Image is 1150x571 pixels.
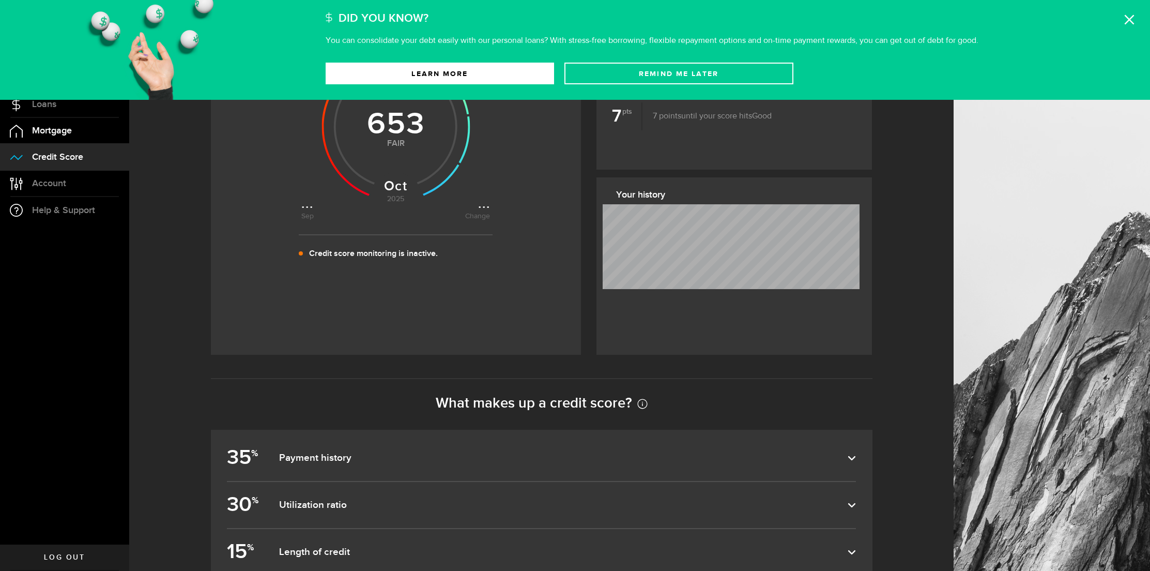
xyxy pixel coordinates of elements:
[653,112,681,121] span: 7 points
[32,126,72,136] span: Mortgage
[32,153,83,162] span: Credit Score
[564,63,793,84] button: Remind Me later
[32,100,56,109] span: Loans
[612,102,642,130] b: 7
[339,8,428,29] h2: Did You Know?
[309,248,438,260] p: Credit score monitoring is inactive.
[252,495,258,506] sup: %
[227,535,260,569] b: 15
[279,452,848,464] dfn: Payment history
[279,499,848,512] dfn: Utilization ratio
[279,546,848,559] dfn: Length of credit
[752,112,772,121] span: Good
[642,110,772,123] p: until your score hits
[326,37,978,45] p: You can consolidate your debt easily with our personal loans? With stress-free borrowing, flexibl...
[247,543,254,553] sup: %
[44,554,85,561] span: Log out
[227,488,260,522] b: 30
[32,206,95,215] span: Help & Support
[211,395,872,412] h2: What makes up a credit score?
[251,448,258,459] sup: %
[8,4,39,35] button: Open LiveChat chat widget
[616,187,860,203] h3: Your history
[227,441,260,475] b: 35
[32,179,66,188] span: Account
[326,63,555,84] a: Learn More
